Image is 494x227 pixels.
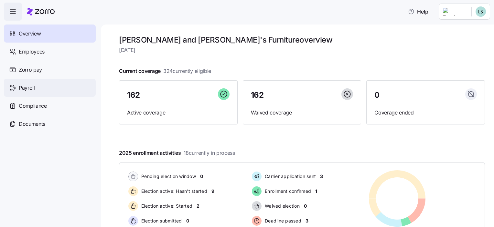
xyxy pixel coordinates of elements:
[4,61,96,79] a: Zorro pay
[4,97,96,115] a: Compliance
[19,48,45,56] span: Employees
[403,5,434,18] button: Help
[139,218,182,224] span: Election submitted
[4,25,96,43] a: Overview
[408,8,428,15] span: Help
[184,149,235,157] span: 18 currently in process
[320,173,323,180] span: 3
[306,218,308,224] span: 3
[197,203,199,209] span: 2
[211,188,214,194] span: 9
[163,67,211,75] span: 324 currently eligible
[119,46,485,54] span: [DATE]
[263,188,311,194] span: Enrollment confirmed
[19,102,47,110] span: Compliance
[139,188,207,194] span: Election active: Hasn't started
[19,66,42,74] span: Zorro pay
[374,91,380,99] span: 0
[304,203,307,209] span: 0
[263,218,301,224] span: Deadline passed
[127,109,230,117] span: Active coverage
[186,218,189,224] span: 0
[251,91,264,99] span: 162
[476,6,486,17] img: d552751acb159096fc10a5bc90168bac
[374,109,477,117] span: Coverage ended
[139,203,192,209] span: Election active: Started
[263,173,316,180] span: Carrier application sent
[4,79,96,97] a: Payroll
[127,91,140,99] span: 162
[263,203,300,209] span: Waived election
[315,188,317,194] span: 1
[139,173,196,180] span: Pending election window
[4,115,96,133] a: Documents
[443,8,466,15] img: Employer logo
[119,35,485,45] h1: [PERSON_NAME] and [PERSON_NAME]'s Furniture overview
[19,120,45,128] span: Documents
[19,30,41,38] span: Overview
[4,43,96,61] a: Employees
[200,173,203,180] span: 0
[19,84,35,92] span: Payroll
[251,109,353,117] span: Waived coverage
[119,149,235,157] span: 2025 enrollment activities
[119,67,211,75] span: Current coverage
